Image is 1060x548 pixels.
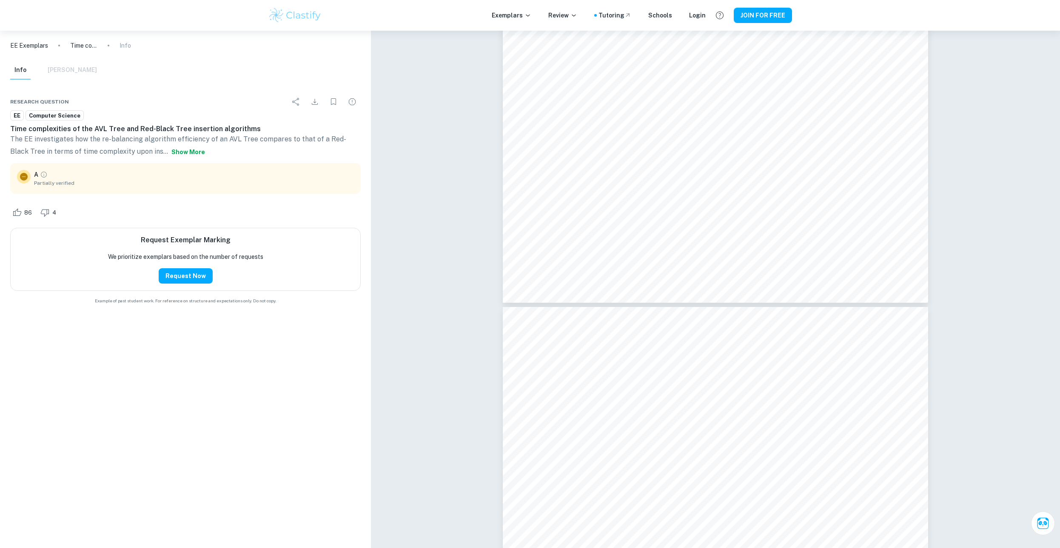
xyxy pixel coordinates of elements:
button: Show more [168,144,208,160]
span: Example of past student work. For reference on structure and expectations only. Do not copy. [10,298,361,304]
p: Time complexities of the AVL Tree and Red-Black Tree insertion algorithms [70,41,97,50]
span: EE [11,112,23,120]
button: Request Now [159,268,213,284]
div: Like [10,206,37,219]
p: A [34,170,38,179]
a: Tutoring [598,11,631,20]
a: EE [10,110,24,121]
button: JOIN FOR FREE [734,8,792,23]
a: Login [689,11,706,20]
button: Help and Feedback [712,8,727,23]
a: Schools [648,11,672,20]
span: Computer Science [26,112,83,120]
p: The EE investigates how the re-balancing algorithm efficiency of an AVL Tree compares to that of ... [10,134,361,160]
span: 86 [20,209,37,217]
div: Bookmark [325,93,342,110]
a: Computer Science [26,110,84,121]
div: Report issue [344,93,361,110]
p: Info [120,41,131,50]
div: Share [288,93,305,110]
h6: Time complexities of the AVL Tree and Red-Black Tree insertion algorithms [10,124,361,134]
div: Download [306,93,323,110]
p: Review [548,11,577,20]
a: EE Exemplars [10,41,48,50]
img: Clastify logo [268,7,322,24]
p: Exemplars [492,11,531,20]
span: Partially verified [34,179,354,187]
p: We prioritize exemplars based on the number of requests [108,252,263,261]
div: Dislike [38,206,61,219]
span: Research question [10,98,69,106]
button: Ask Clai [1031,511,1055,535]
h6: Request Exemplar Marking [141,235,231,245]
button: Info [10,61,31,80]
span: 4 [48,209,61,217]
a: Grade partially verified [40,171,48,178]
